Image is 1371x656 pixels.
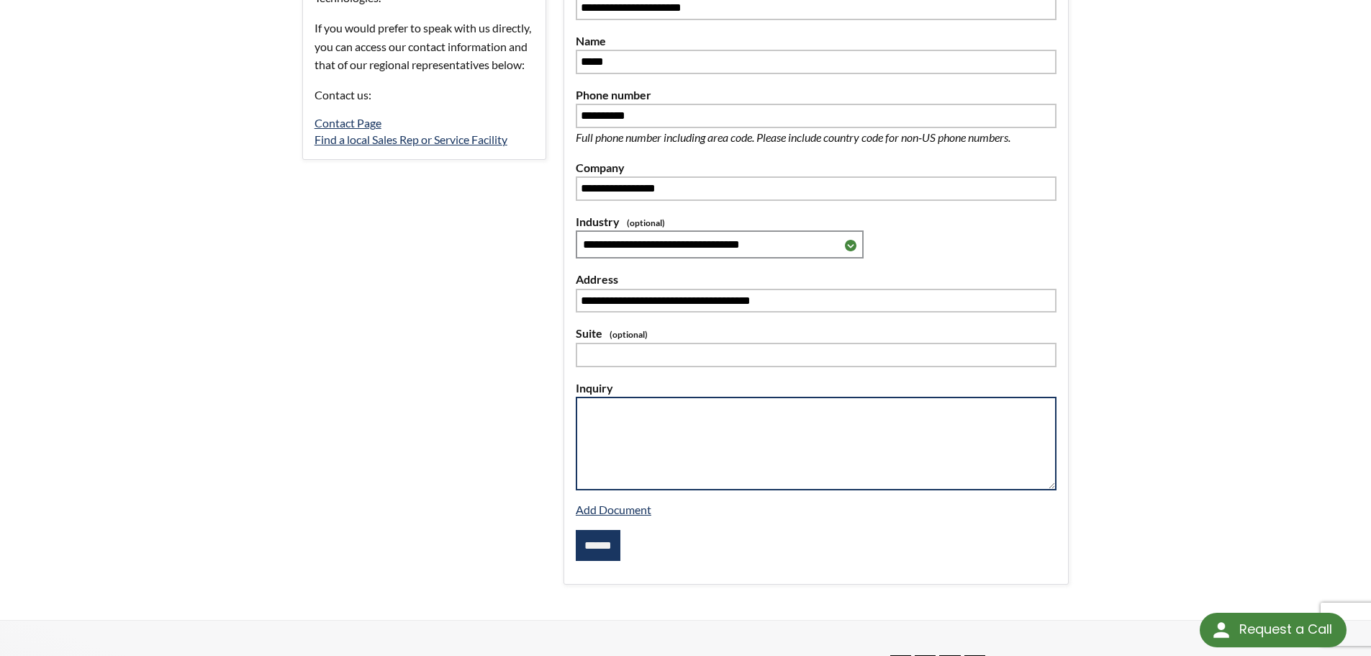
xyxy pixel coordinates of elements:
p: Contact us: [315,86,534,104]
div: Request a Call [1239,613,1332,646]
div: Request a Call [1200,613,1347,647]
label: Company [576,158,1056,177]
p: If you would prefer to speak with us directly, you can access our contact information and that of... [315,19,534,74]
label: Suite [576,324,1056,343]
p: Full phone number including area code. Please include country code for non-US phone numbers. [576,128,1056,147]
label: Name [576,32,1056,50]
label: Phone number [576,86,1056,104]
a: Add Document [576,503,651,516]
label: Industry [576,212,1056,231]
a: Find a local Sales Rep or Service Facility [315,132,507,146]
label: Inquiry [576,379,1056,397]
a: Contact Page [315,116,381,130]
label: Address [576,270,1056,289]
img: round button [1210,619,1233,642]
